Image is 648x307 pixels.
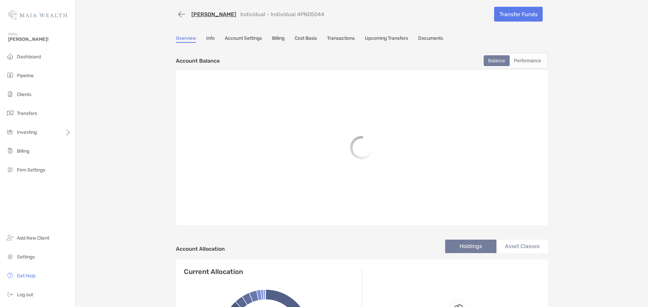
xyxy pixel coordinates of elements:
[6,147,14,155] img: billing icon
[8,3,67,27] img: Zoe Logo
[17,292,33,298] span: Log out
[6,165,14,174] img: firm-settings icon
[17,92,31,97] span: Clients
[17,148,29,154] span: Billing
[184,268,243,276] h4: Current Allocation
[496,240,548,253] li: Asset Classes
[494,7,543,22] a: Transfer Funds
[6,128,14,136] img: investing icon
[17,111,37,116] span: Transfers
[6,52,14,60] img: dashboard icon
[17,129,37,135] span: Investing
[6,109,14,117] img: transfers icon
[191,11,236,18] a: [PERSON_NAME]
[225,35,262,43] a: Account Settings
[17,235,49,241] span: Add New Client
[365,35,408,43] a: Upcoming Transfers
[6,271,14,279] img: get-help icon
[484,56,509,65] div: Balance
[17,54,41,60] span: Dashboard
[17,167,45,173] span: Firm Settings
[6,90,14,98] img: clients icon
[327,35,355,43] a: Transactions
[206,35,215,43] a: Info
[240,11,324,18] p: Individual - Individual 4PN05044
[6,252,14,260] img: settings icon
[6,290,14,298] img: logout icon
[272,35,285,43] a: Billing
[176,57,220,65] p: Account Balance
[17,254,35,260] span: Settings
[295,35,317,43] a: Cost Basis
[6,234,14,242] img: add_new_client icon
[418,35,443,43] a: Documents
[8,36,71,42] span: [PERSON_NAME]!
[481,53,548,68] div: segmented control
[17,73,34,79] span: Pipeline
[17,273,35,279] span: Get Help
[6,71,14,79] img: pipeline icon
[510,56,545,65] div: Performance
[176,35,196,43] a: Overview
[176,246,225,252] h4: Account Allocation
[445,240,496,253] li: Holdings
